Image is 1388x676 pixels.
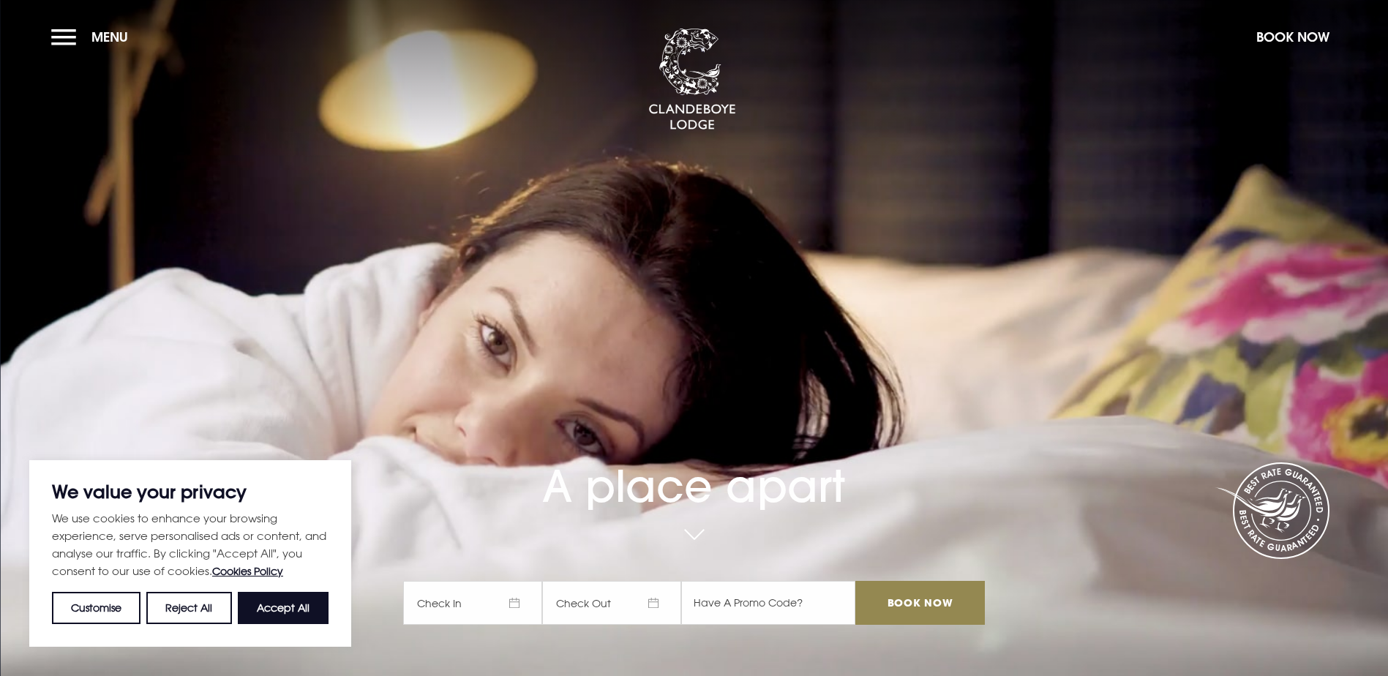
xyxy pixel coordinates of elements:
a: Cookies Policy [212,565,283,577]
h1: A place apart [403,419,984,512]
span: Check In [403,581,542,625]
button: Accept All [238,592,329,624]
div: We value your privacy [29,460,351,647]
p: We use cookies to enhance your browsing experience, serve personalised ads or content, and analys... [52,509,329,580]
span: Menu [91,29,128,45]
button: Book Now [1249,21,1337,53]
input: Have A Promo Code? [681,581,855,625]
img: Clandeboye Lodge [648,29,736,131]
button: Menu [51,21,135,53]
span: Check Out [542,581,681,625]
button: Reject All [146,592,231,624]
p: We value your privacy [52,483,329,500]
button: Customise [52,592,140,624]
input: Book Now [855,581,984,625]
